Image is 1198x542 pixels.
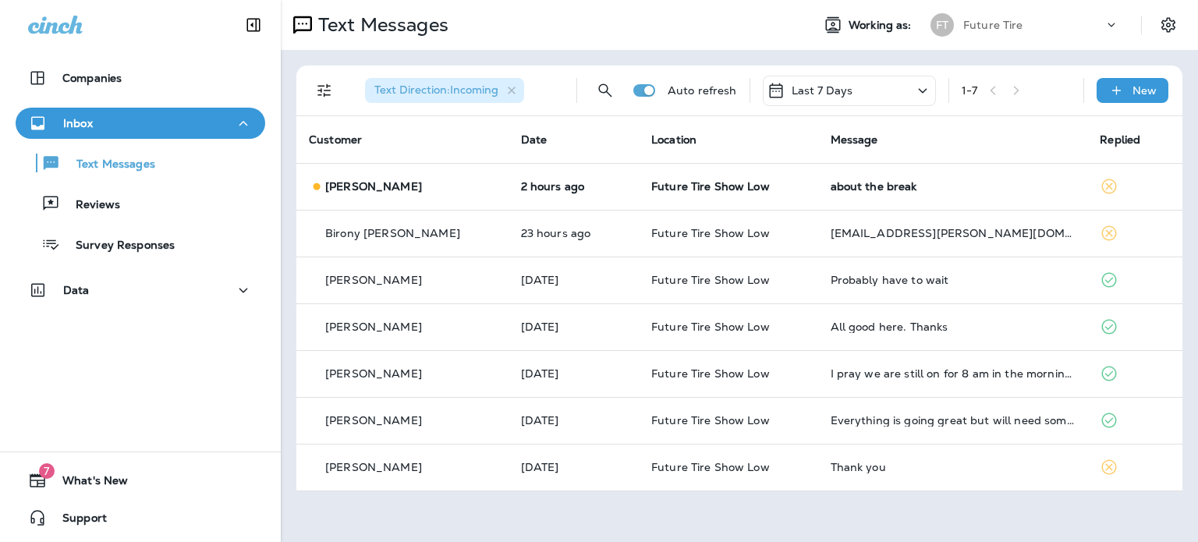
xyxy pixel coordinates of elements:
button: Text Messages [16,147,265,179]
div: Probably have to wait [831,274,1076,286]
p: Inbox [63,117,93,129]
p: Aug 7, 2025 06:06 PM [521,367,626,380]
p: Birony [PERSON_NAME] [325,227,460,239]
button: Collapse Sidebar [232,9,275,41]
p: Aug 12, 2025 01:22 PM [521,227,626,239]
p: New [1132,84,1157,97]
div: about the break [831,180,1076,193]
span: Future Tire Show Low [651,179,770,193]
span: Future Tire Show Low [651,460,770,474]
span: Location [651,133,696,147]
div: All good here. Thanks [831,321,1076,333]
p: Last 7 Days [792,84,853,97]
p: Aug 6, 2025 10:22 AM [521,414,626,427]
button: Inbox [16,108,265,139]
div: I pray we are still on for 8 am in the morning. Will be there. [831,367,1076,380]
button: 7What's New [16,465,265,496]
button: Companies [16,62,265,94]
div: Briony.buchholz@gmail.com [831,227,1076,239]
p: Text Messages [61,158,155,172]
span: Future Tire Show Low [651,413,770,427]
p: [PERSON_NAME] [325,367,422,380]
button: Support [16,502,265,533]
p: [PERSON_NAME] [325,180,422,193]
p: [PERSON_NAME] [325,461,422,473]
button: Reviews [16,187,265,220]
p: Aug 12, 2025 11:12 AM [521,274,626,286]
span: What's New [47,474,128,493]
button: Data [16,275,265,306]
p: [PERSON_NAME] [325,414,422,427]
div: Thank you [831,461,1076,473]
span: Message [831,133,878,147]
div: 1 - 7 [962,84,977,97]
p: Text Messages [312,13,448,37]
p: Aug 13, 2025 10:22 AM [521,180,626,193]
span: 7 [39,463,55,479]
span: Future Tire Show Low [651,320,770,334]
p: Survey Responses [60,239,175,253]
p: Data [63,284,90,296]
button: Settings [1154,11,1182,39]
div: Everything is going great but will need some snow tires for the winter keep in touch [831,414,1076,427]
span: Future Tire Show Low [651,367,770,381]
p: Auto refresh [668,84,737,97]
p: [PERSON_NAME] [325,321,422,333]
span: Replied [1100,133,1140,147]
div: Text Direction:Incoming [365,78,524,103]
p: [PERSON_NAME] [325,274,422,286]
span: Future Tire Show Low [651,226,770,240]
div: FT [930,13,954,37]
p: Aug 6, 2025 08:26 AM [521,461,626,473]
button: Search Messages [590,75,621,106]
p: Companies [62,72,122,84]
span: Customer [309,133,362,147]
p: Reviews [60,198,120,213]
span: Text Direction : Incoming [374,83,498,97]
span: Working as: [849,19,915,32]
span: Future Tire Show Low [651,273,770,287]
span: Support [47,512,107,530]
button: Survey Responses [16,228,265,260]
p: Aug 12, 2025 09:35 AM [521,321,626,333]
span: Date [521,133,548,147]
button: Filters [309,75,340,106]
p: Future Tire [963,19,1023,31]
